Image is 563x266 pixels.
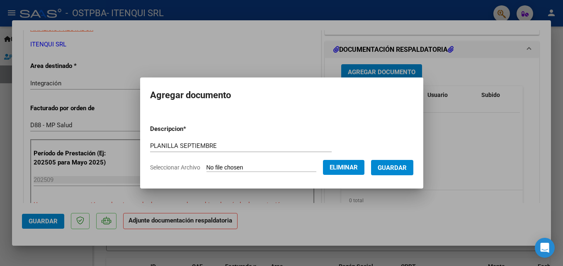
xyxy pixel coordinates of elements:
span: Guardar [378,164,407,172]
p: Descripcion [150,124,229,134]
div: Open Intercom Messenger [535,238,555,258]
button: Eliminar [323,160,364,175]
span: Seleccionar Archivo [150,164,200,171]
button: Guardar [371,160,413,175]
span: Eliminar [330,164,358,171]
h2: Agregar documento [150,87,413,103]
